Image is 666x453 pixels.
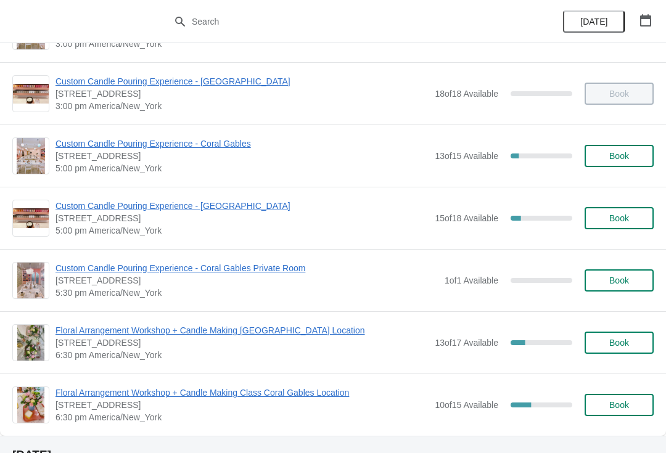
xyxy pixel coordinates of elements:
[585,332,654,354] button: Book
[55,287,438,299] span: 5:30 pm America/New_York
[55,386,429,399] span: Floral Arrangement Workshop + Candle Making Class Coral Gables Location
[17,138,46,174] img: Custom Candle Pouring Experience - Coral Gables | 154 Giralda Avenue, Coral Gables, FL, USA | 5:0...
[609,338,629,348] span: Book
[585,145,654,167] button: Book
[55,137,429,150] span: Custom Candle Pouring Experience - Coral Gables
[17,387,44,423] img: Floral Arrangement Workshop + Candle Making Class Coral Gables Location | 154 Giralda Avenue, Cor...
[13,208,49,229] img: Custom Candle Pouring Experience - Fort Lauderdale | 914 East Las Olas Boulevard, Fort Lauderdale...
[445,275,498,285] span: 1 of 1 Available
[55,212,429,224] span: [STREET_ADDRESS]
[55,88,429,100] span: [STREET_ADDRESS]
[13,84,49,104] img: Custom Candle Pouring Experience - Fort Lauderdale | 914 East Las Olas Boulevard, Fort Lauderdale...
[435,338,498,348] span: 13 of 17 Available
[55,324,429,337] span: Floral Arrangement Workshop + Candle Making [GEOGRAPHIC_DATA] Location
[191,10,499,33] input: Search
[55,224,429,237] span: 5:00 pm America/New_York
[435,400,498,410] span: 10 of 15 Available
[435,151,498,161] span: 13 of 15 Available
[585,207,654,229] button: Book
[585,394,654,416] button: Book
[435,89,498,99] span: 18 of 18 Available
[17,325,44,361] img: Floral Arrangement Workshop + Candle Making Fort Lauderdale Location | 914 East Las Olas Boulevar...
[435,213,498,223] span: 15 of 18 Available
[55,200,429,212] span: Custom Candle Pouring Experience - [GEOGRAPHIC_DATA]
[55,262,438,274] span: Custom Candle Pouring Experience - Coral Gables Private Room
[55,349,429,361] span: 6:30 pm America/New_York
[55,337,429,349] span: [STREET_ADDRESS]
[563,10,625,33] button: [DATE]
[55,75,429,88] span: Custom Candle Pouring Experience - [GEOGRAPHIC_DATA]
[55,399,429,411] span: [STREET_ADDRESS]
[55,38,429,50] span: 3:00 pm America/New_York
[609,400,629,410] span: Book
[609,151,629,161] span: Book
[17,263,44,298] img: Custom Candle Pouring Experience - Coral Gables Private Room | 154 Giralda Avenue, Coral Gables, ...
[55,100,429,112] span: 3:00 pm America/New_York
[580,17,607,27] span: [DATE]
[55,274,438,287] span: [STREET_ADDRESS]
[55,150,429,162] span: [STREET_ADDRESS]
[55,411,429,423] span: 6:30 pm America/New_York
[55,162,429,174] span: 5:00 pm America/New_York
[609,213,629,223] span: Book
[609,275,629,285] span: Book
[585,269,654,292] button: Book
